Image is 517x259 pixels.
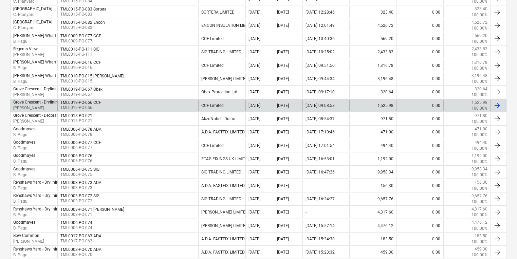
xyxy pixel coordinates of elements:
div: [DATE] [248,183,260,188]
div: [DATE] 09:51:50 [306,63,335,68]
p: B. Pagu [13,225,35,231]
p: 100.00% [472,119,487,125]
p: C. Planyard [13,12,52,18]
div: TML0006-PO-075 SIG [60,167,99,172]
p: B. Pagu [13,39,76,44]
p: 1,316.78 [472,60,487,66]
p: B. Pagu [13,199,61,204]
div: 4,476.12 [349,220,396,231]
div: SIG TRADING LIMITED [198,193,245,205]
div: [DATE] [277,156,289,161]
div: [DATE] [277,197,289,201]
p: TML0010-PO-016 [60,65,101,71]
p: 100.00% [472,146,487,151]
div: [DATE] [277,143,289,148]
div: 9,958.34 [349,166,396,178]
div: [DATE] 09:17:10 [306,90,335,94]
div: [DATE] [248,156,260,161]
p: TML0015-PO-083 [60,12,107,17]
div: 569.20 [349,33,396,44]
p: 100.00% [472,159,487,165]
div: 2,433.83 [349,46,396,58]
p: 9,958.34 [472,166,487,172]
p: B. Pagu [13,159,35,164]
p: C. Planyard [13,25,52,31]
div: 0.00 [396,86,443,98]
div: [DATE] [248,237,260,241]
p: 100.00% [472,226,487,232]
div: Goodmayes [13,167,35,171]
div: [DATE] [248,63,260,68]
div: [DATE] [277,210,289,215]
p: 100.00% [472,212,487,218]
p: 323.40 [475,6,487,12]
p: 100.00% [472,52,487,58]
div: 0.00 [396,6,443,18]
div: 1,192.00 [349,153,396,165]
div: Montgomery's Wharf - SFS [13,73,67,78]
p: [PERSON_NAME] [13,92,60,98]
p: 1,192.00 [472,153,487,159]
div: [DATE] [248,143,260,148]
p: 9,657.76 [472,193,487,199]
div: 1,525.98 [349,100,396,111]
div: Bow Common [13,233,44,238]
div: [DATE] 15:23:32 [306,250,335,255]
div: CCF Limited [198,60,245,71]
div: [DATE] [277,223,289,228]
p: TML0006-PO-078 [60,132,101,137]
div: Renshaws Yard - Drylining [13,247,61,252]
div: SORTERA LIMITED [198,6,245,18]
div: 459.30 [349,246,396,258]
div: A.D.A. FASTFIX LIMITED [198,180,245,191]
div: Renshaws Yard - Drylining [13,193,61,198]
div: 0.00 [396,233,443,245]
p: TML0010-PO-015 [60,78,124,84]
p: TML0019-PO-066 [60,105,101,111]
p: [PERSON_NAME] [13,239,44,244]
div: Grove Crescent - Drylining [13,100,60,105]
div: 1,316.78 [349,60,396,71]
p: TML0015-PO-082 [60,25,105,31]
div: Goodmayes [13,140,35,145]
p: TML0009-PO-077 [60,38,101,44]
p: 100.00% [472,252,487,258]
div: 494.40 [349,140,396,151]
div: A.D.A. FASTFIX LIMITED [198,233,245,245]
p: 100.00% [472,79,487,85]
div: TML0010-PO-015 [PERSON_NAME] [60,74,124,78]
div: [DATE] [248,116,260,121]
div: [DATE] [277,63,289,68]
p: 100.00% [472,199,487,205]
div: 4,317.60 [349,206,396,218]
div: 0.00 [396,126,443,138]
div: TML0016-PO-111 SIG [60,47,99,52]
div: Grove Crescent - Decoration [13,113,64,118]
p: 100.00% [472,66,487,71]
div: [DATE] [277,10,289,15]
div: 471.00 [349,126,396,138]
div: [DATE] [248,223,260,228]
div: - [306,183,307,188]
p: B. Pagu [13,132,35,138]
p: TML0003-PO-070 [60,252,101,258]
div: TML0003-PO-072 SIG [60,193,99,198]
div: [DATE] [248,90,260,94]
div: Montgomery's Wharf - Drylining [13,33,76,38]
p: TML0003-PO-071 [60,212,124,218]
p: 471.00 [475,126,487,132]
div: [DATE] 09:44:34 [306,76,335,81]
div: 3,196.48 [349,73,396,85]
p: [PERSON_NAME] [13,52,44,58]
p: 569.20 [475,33,487,39]
p: 4,626.72 [472,20,487,25]
div: [DATE] 08:54:37 [306,116,335,121]
div: [DATE] [277,237,289,241]
div: 4,626.72 [349,20,396,31]
div: [DATE] [277,23,289,28]
p: [PERSON_NAME] [13,118,64,124]
div: 9,657.76 [349,193,396,205]
div: [DATE] [248,170,260,174]
div: 183.50 [349,233,396,245]
p: B. Pagu [13,79,67,85]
